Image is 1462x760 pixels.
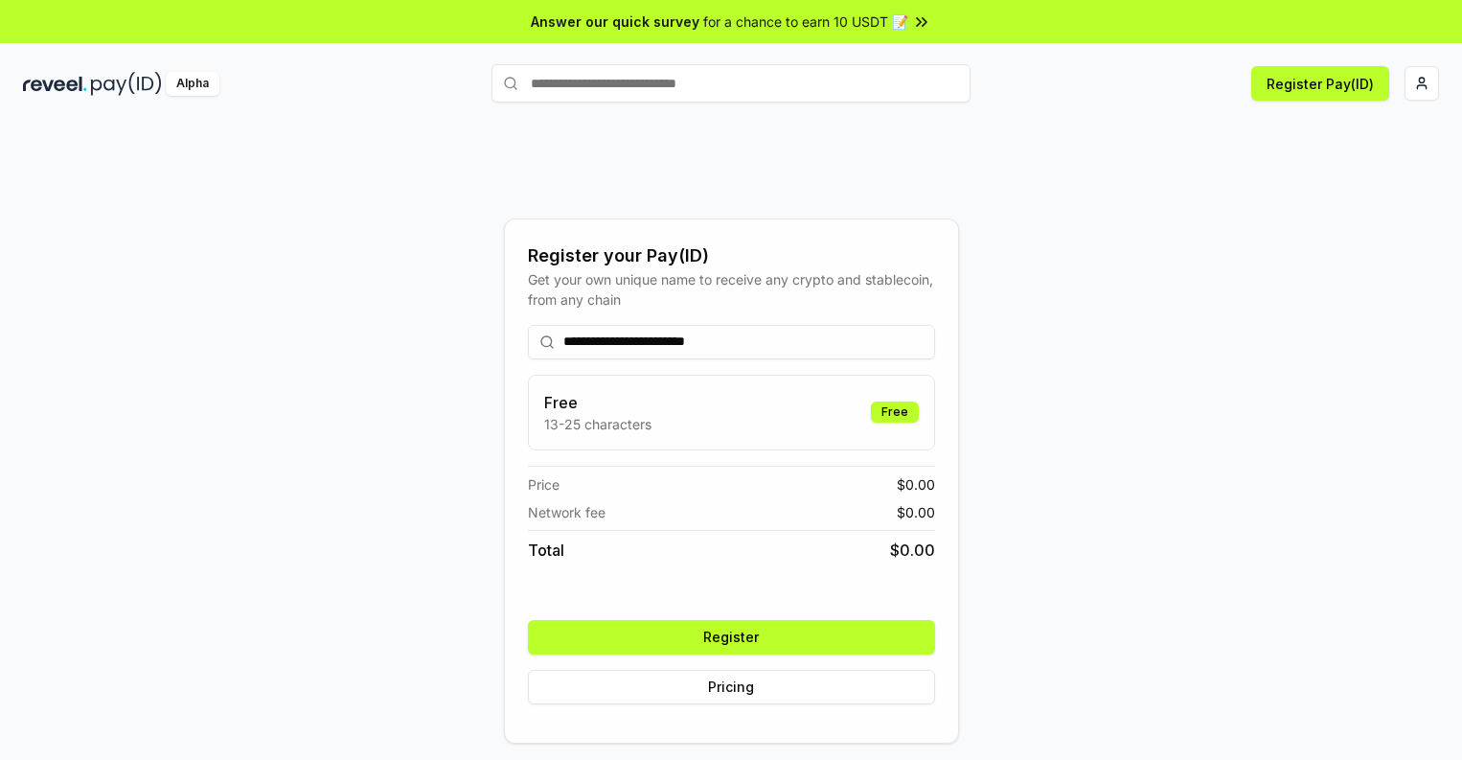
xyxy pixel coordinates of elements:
[528,502,605,522] span: Network fee
[528,620,935,655] button: Register
[23,72,87,96] img: reveel_dark
[91,72,162,96] img: pay_id
[531,12,699,32] span: Answer our quick survey
[166,72,219,96] div: Alpha
[890,539,935,562] span: $ 0.00
[528,670,935,704] button: Pricing
[544,391,651,414] h3: Free
[528,539,564,562] span: Total
[897,474,935,495] span: $ 0.00
[1251,66,1389,101] button: Register Pay(ID)
[528,242,935,269] div: Register your Pay(ID)
[871,402,919,423] div: Free
[897,502,935,522] span: $ 0.00
[703,12,908,32] span: for a chance to earn 10 USDT 📝
[544,414,651,434] p: 13-25 characters
[528,474,560,495] span: Price
[528,269,935,310] div: Get your own unique name to receive any crypto and stablecoin, from any chain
